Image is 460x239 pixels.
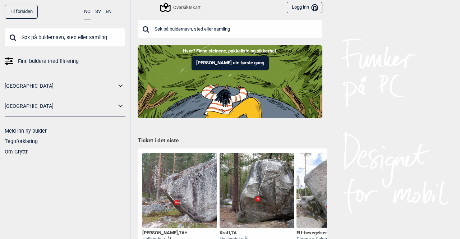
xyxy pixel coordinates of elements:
[179,230,187,235] span: 7A+
[5,5,38,19] a: Til forsiden
[231,230,237,235] span: 7A
[18,56,79,66] span: Finn buldere med filtrering
[5,101,116,111] a: [GEOGRAPHIC_DATA]
[287,2,322,14] button: Logg inn
[5,81,116,91] a: [GEOGRAPHIC_DATA]
[138,45,322,118] img: Indoor to outdoor
[5,56,125,66] a: Finn buldere med filtrering
[161,3,201,12] div: Oversiktskart
[84,5,91,19] button: NO
[220,230,255,236] div: Kraft ,
[192,56,269,70] button: [PERSON_NAME] ute første gang
[142,230,187,236] div: [PERSON_NAME] ,
[5,149,28,155] a: Om Gryttr
[95,5,101,19] button: SV
[138,137,322,145] h1: Ticket i det siste
[296,153,371,228] img: EU bevegelsen
[5,28,125,47] input: Søk på buldernavn, sted eller samling
[5,138,38,144] a: Tegnforklaring
[106,5,111,19] button: EN
[142,153,217,228] img: Louis Arm strong
[220,153,294,228] img: Kraft 211121
[5,47,455,55] p: Hvor? Finne steinene, pakkeliste og sikkerhet.
[138,20,322,38] input: Søk på buldernavn, sted eller samling
[5,128,47,134] a: Meld inn ny bulder
[296,230,336,236] div: EU-bevegelsen ,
